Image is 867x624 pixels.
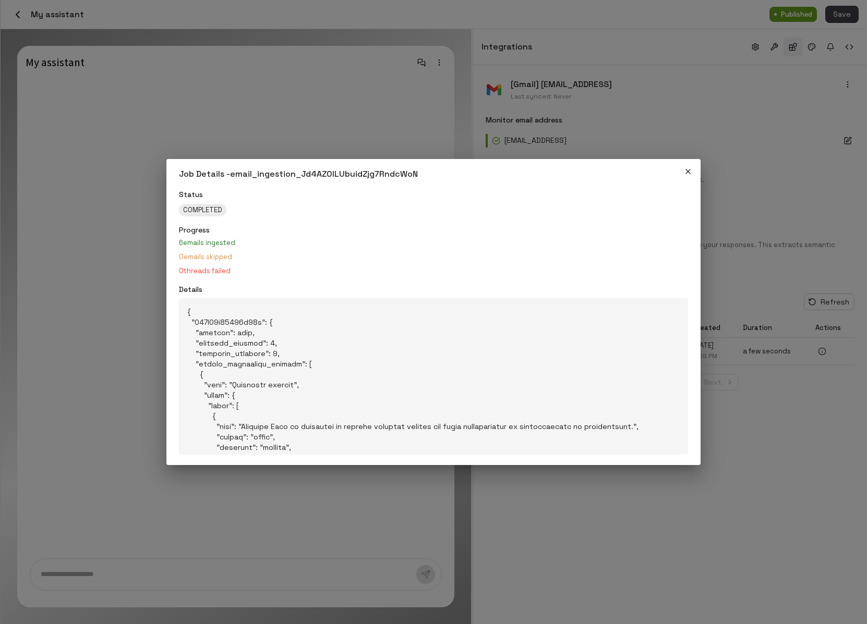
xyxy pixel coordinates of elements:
h6: Details [179,284,688,296]
p: 0 threads failed [179,266,688,276]
p: 0 emails skipped [179,252,688,262]
pre: { "047l09i85496d98s": { "ametcon": adip, "elitsedd_eiusmod": 4, "temporin_utlabore": 9, "etdolo_m... [179,298,688,455]
h6: Progress [179,225,688,236]
span: COMPLETED [179,205,226,215]
h6: Status [179,189,688,201]
p: 6 emails ingested [179,238,688,248]
h2: Job Details - email_ingestion_Jd4AZ0lLUbuidZjg7RndcWoN [166,159,701,189]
